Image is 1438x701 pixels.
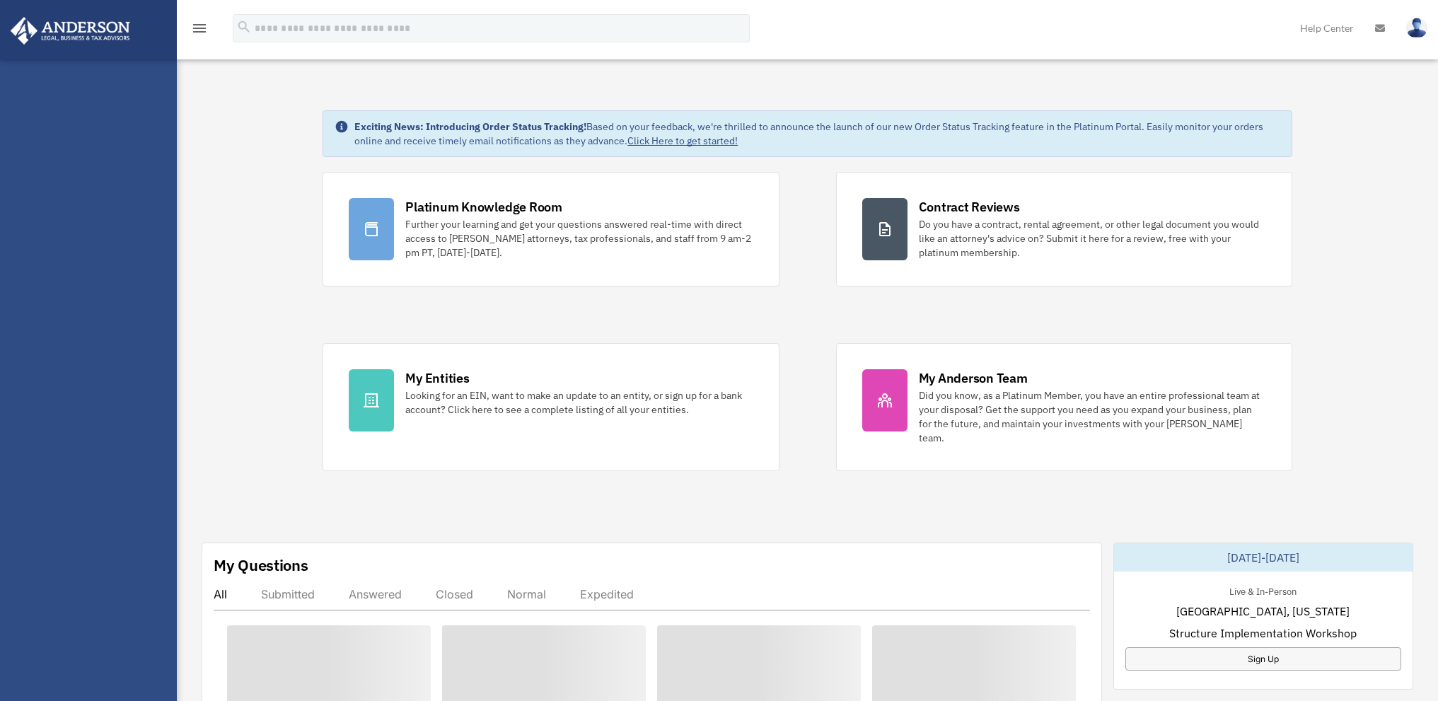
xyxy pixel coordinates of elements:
div: [DATE]-[DATE] [1114,543,1413,572]
div: Based on your feedback, we're thrilled to announce the launch of our new Order Status Tracking fe... [354,120,1280,148]
i: menu [191,20,208,37]
div: My Entities [405,369,469,387]
strong: Exciting News: Introducing Order Status Tracking! [354,120,586,133]
a: My Entities Looking for an EIN, want to make an update to an entity, or sign up for a bank accoun... [323,343,779,471]
a: menu [191,25,208,37]
div: Did you know, as a Platinum Member, you have an entire professional team at your disposal? Get th... [919,388,1266,445]
div: Further your learning and get your questions answered real-time with direct access to [PERSON_NAM... [405,217,753,260]
div: Do you have a contract, rental agreement, or other legal document you would like an attorney's ad... [919,217,1266,260]
i: search [236,19,252,35]
img: Anderson Advisors Platinum Portal [6,17,134,45]
div: Closed [436,587,473,601]
a: Contract Reviews Do you have a contract, rental agreement, or other legal document you would like... [836,172,1292,286]
div: All [214,587,227,601]
a: My Anderson Team Did you know, as a Platinum Member, you have an entire professional team at your... [836,343,1292,471]
div: Live & In-Person [1218,583,1308,598]
a: Click Here to get started! [627,134,738,147]
span: [GEOGRAPHIC_DATA], [US_STATE] [1176,603,1350,620]
div: Looking for an EIN, want to make an update to an entity, or sign up for a bank account? Click her... [405,388,753,417]
div: Platinum Knowledge Room [405,198,562,216]
img: User Pic [1406,18,1427,38]
a: Sign Up [1125,647,1401,671]
div: Contract Reviews [919,198,1020,216]
div: My Questions [214,555,308,576]
div: Normal [507,587,546,601]
div: Expedited [580,587,634,601]
span: Structure Implementation Workshop [1169,625,1357,642]
div: Answered [349,587,402,601]
div: My Anderson Team [919,369,1028,387]
div: Submitted [261,587,315,601]
a: Platinum Knowledge Room Further your learning and get your questions answered real-time with dire... [323,172,779,286]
